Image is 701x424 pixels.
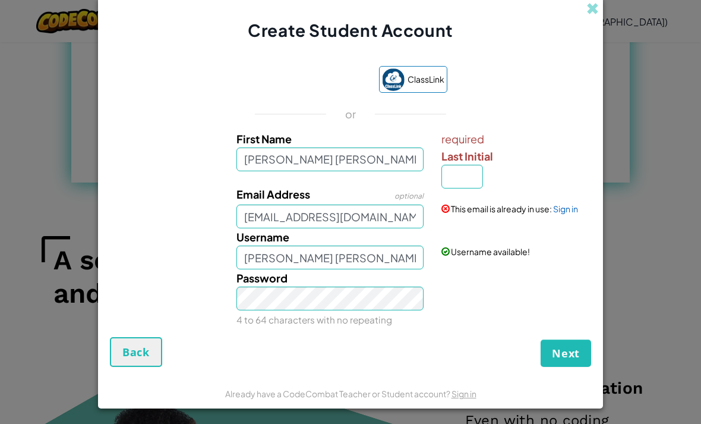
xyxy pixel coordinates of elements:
[345,107,356,121] p: or
[552,346,580,360] span: Next
[110,337,162,367] button: Back
[254,67,367,93] div: Acceder con Google. Se abre en una pestaña nueva
[553,203,578,214] a: Sign in
[451,246,530,257] span: Username available!
[236,132,292,146] span: First Name
[408,71,444,88] span: ClassLink
[441,130,588,147] span: required
[236,271,288,285] span: Password
[236,230,289,244] span: Username
[382,68,405,91] img: classlink-logo-small.png
[451,388,476,399] a: Sign in
[248,67,373,93] iframe: Botón de Acceder con Google
[248,20,453,40] span: Create Student Account
[541,340,591,367] button: Next
[394,191,424,200] span: optional
[225,388,451,399] span: Already have a CodeCombat Teacher or Student account?
[122,345,150,359] span: Back
[236,314,392,325] small: 4 to 64 characters with no repeating
[441,149,493,163] span: Last Initial
[451,203,552,214] span: This email is already in use:
[236,187,310,201] span: Email Address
